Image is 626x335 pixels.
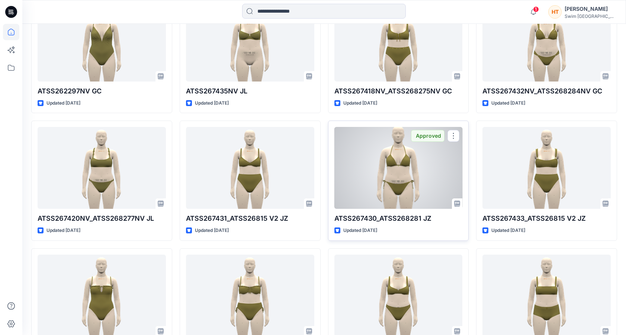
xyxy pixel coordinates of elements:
[46,99,80,107] p: Updated [DATE]
[482,213,611,224] p: ATSS267433_ATSS26815 V2 JZ
[186,86,314,96] p: ATSS267435NV JL
[334,213,463,224] p: ATSS267430_ATSS268281 JZ
[491,99,525,107] p: Updated [DATE]
[186,127,314,209] a: ATSS267431_ATSS26815 V2 JZ
[482,127,611,209] a: ATSS267433_ATSS26815 V2 JZ
[565,4,617,13] div: [PERSON_NAME]
[565,13,617,19] div: Swim [GEOGRAPHIC_DATA]
[491,227,525,234] p: Updated [DATE]
[46,227,80,234] p: Updated [DATE]
[482,86,611,96] p: ATSS267432NV_ATSS268284NV GC
[186,213,314,224] p: ATSS267431_ATSS26815 V2 JZ
[195,99,229,107] p: Updated [DATE]
[334,127,463,209] a: ATSS267430_ATSS268281 JZ
[38,86,166,96] p: ATSS262297NV GC
[343,99,377,107] p: Updated [DATE]
[38,127,166,209] a: ATSS267420NV_ATSS268277NV JL
[195,227,229,234] p: Updated [DATE]
[343,227,377,234] p: Updated [DATE]
[548,5,562,19] div: HT
[334,86,463,96] p: ATSS267418NV_ATSS268275NV GC
[533,6,539,12] span: 1
[38,213,166,224] p: ATSS267420NV_ATSS268277NV JL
